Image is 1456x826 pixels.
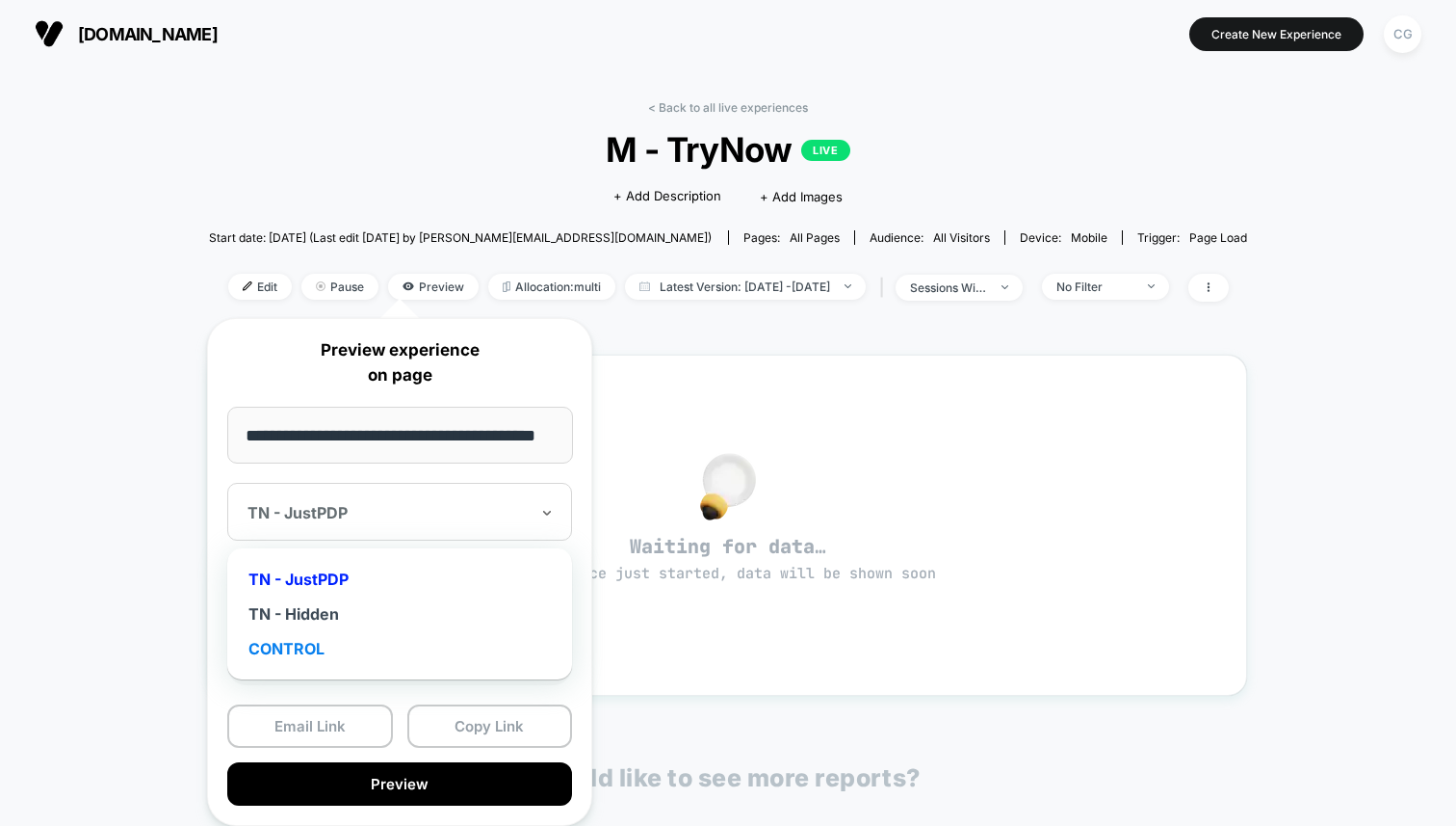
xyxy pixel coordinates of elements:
[1384,15,1421,53] div: CG
[625,274,866,300] span: Latest Version: [DATE] - [DATE]
[237,631,562,666] div: CONTROL
[227,762,572,806] button: Preview
[227,338,572,387] p: Preview experience on page
[488,274,615,300] span: Allocation: multi
[535,763,921,792] p: Would like to see more reports?
[1056,280,1133,294] div: No Filter
[1189,17,1364,51] button: Create New Experience
[743,230,840,245] div: Pages:
[1137,230,1247,245] div: Trigger:
[760,189,843,204] span: + Add Images
[801,140,849,161] p: LIVE
[910,280,987,295] div: sessions with impression
[316,281,325,291] img: end
[209,230,712,245] span: Start date: [DATE] (Last edit [DATE] by [PERSON_NAME][EMAIL_ADDRESS][DOMAIN_NAME])
[237,562,562,597] div: TN - JustPDP
[520,564,936,583] span: experience just started, data will be shown soon
[243,281,252,291] img: edit
[1071,230,1107,245] span: mobile
[29,18,223,49] button: [DOMAIN_NAME]
[237,597,562,631] div: TN - Hidden
[388,274,479,300] span: Preview
[407,705,573,748] button: Copy Link
[870,230,990,245] div: Audience:
[1004,230,1122,245] span: Device:
[1148,284,1155,288] img: end
[227,705,393,748] button: Email Link
[845,284,851,288] img: end
[639,281,650,291] img: calendar
[228,274,292,300] span: Edit
[700,453,756,520] img: no_data
[1378,14,1427,54] button: CG
[35,19,64,48] img: Visually logo
[1189,230,1247,245] span: Page Load
[301,274,378,300] span: Pause
[78,24,218,44] span: [DOMAIN_NAME]
[790,230,840,245] span: all pages
[1001,285,1008,289] img: end
[875,274,896,302] span: |
[244,534,1213,584] span: Waiting for data…
[648,100,808,115] a: < Back to all live experiences
[613,187,721,206] span: + Add Description
[503,281,510,292] img: rebalance
[261,129,1196,170] span: M - TryNow
[933,230,990,245] span: All Visitors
